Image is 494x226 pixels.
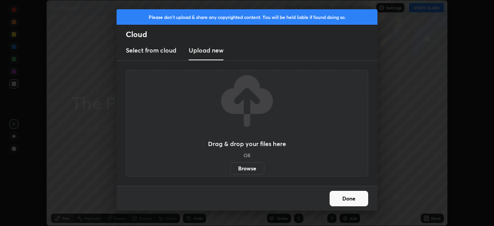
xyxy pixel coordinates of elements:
h5: OR [244,153,250,158]
button: Done [330,191,368,206]
h3: Select from cloud [126,46,176,55]
h3: Drag & drop your files here [208,141,286,147]
h2: Cloud [126,29,377,39]
div: Please don't upload & share any copyrighted content. You will be held liable if found doing so. [117,9,377,25]
h3: Upload new [189,46,223,55]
